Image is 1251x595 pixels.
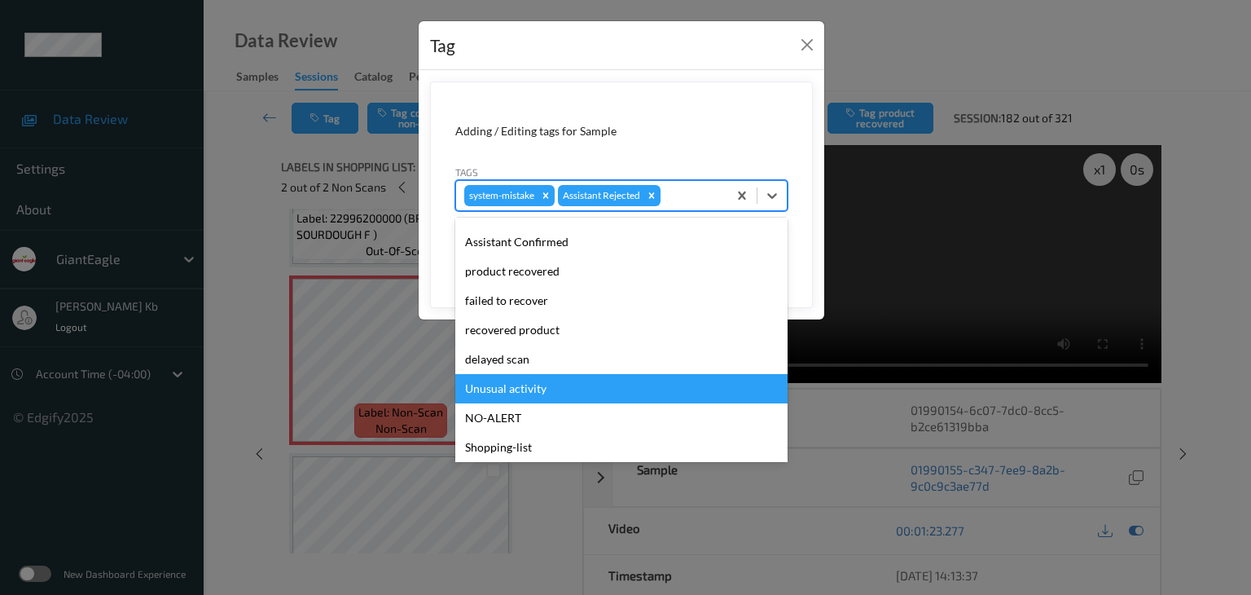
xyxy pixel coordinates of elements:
[455,227,788,257] div: Assistant Confirmed
[455,286,788,315] div: failed to recover
[796,33,819,56] button: Close
[455,345,788,374] div: delayed scan
[455,257,788,286] div: product recovered
[455,315,788,345] div: recovered product
[643,185,661,206] div: Remove Assistant Rejected
[455,123,788,139] div: Adding / Editing tags for Sample
[430,33,455,59] div: Tag
[455,433,788,462] div: Shopping-list
[455,403,788,433] div: NO-ALERT
[558,185,643,206] div: Assistant Rejected
[464,185,537,206] div: system-mistake
[537,185,555,206] div: Remove system-mistake
[455,374,788,403] div: Unusual activity
[455,165,478,179] label: Tags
